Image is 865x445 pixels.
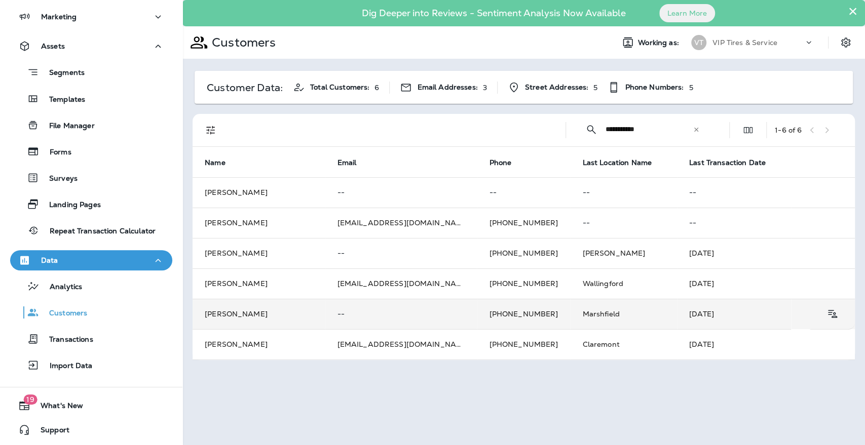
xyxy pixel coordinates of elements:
td: [PERSON_NAME] [193,177,325,208]
button: Assets [10,36,172,56]
td: [PERSON_NAME] [193,329,325,359]
span: Support [30,426,69,438]
span: Email [337,158,356,167]
p: Customers [208,35,276,50]
p: Templates [39,95,85,105]
button: Learn More [659,4,715,22]
td: [PERSON_NAME] [193,268,325,299]
span: Working as: [638,38,681,47]
button: Forms [10,141,172,162]
p: Analytics [40,282,82,292]
p: Repeat Transaction Calculator [40,227,156,236]
span: Wallingford [582,279,623,288]
p: 6 [374,84,379,92]
p: 5 [689,84,693,92]
p: -- [337,188,465,196]
td: [PHONE_NUMBER] [477,208,570,238]
p: Surveys [39,174,78,184]
span: Email Addresses: [417,83,477,92]
p: -- [689,219,843,227]
p: Import Data [40,361,93,371]
td: [PHONE_NUMBER] [477,238,570,268]
p: Dig Deeper into Reviews - Sentiment Analysis Now Available [332,12,655,15]
button: Marketing [10,7,172,27]
p: Landing Pages [39,200,101,210]
td: [PERSON_NAME] [193,208,325,238]
span: Last Transaction Date [689,158,779,167]
button: Close [848,3,857,19]
span: 19 [23,394,37,404]
td: [PHONE_NUMBER] [477,299,570,329]
div: VT [691,35,706,50]
p: -- [582,188,665,196]
p: -- [689,188,843,196]
p: Transactions [39,335,93,345]
td: [PHONE_NUMBER] [477,268,570,299]
td: [DATE] [677,299,791,329]
td: [EMAIL_ADDRESS][DOMAIN_NAME] [325,329,477,359]
span: Last Location Name [582,158,665,167]
button: Customer Details [822,304,843,324]
p: -- [337,310,465,318]
p: VIP Tires & Service [712,38,777,47]
button: Settings [837,33,855,52]
button: Segments [10,61,172,83]
td: [EMAIL_ADDRESS][DOMAIN_NAME] [325,208,477,238]
p: 5 [593,84,597,92]
span: Last Location Name [582,158,652,167]
button: Support [10,420,172,440]
span: Phone [489,158,511,167]
button: Analytics [10,275,172,297]
p: -- [582,219,665,227]
button: Customers [10,302,172,323]
button: Surveys [10,167,172,188]
p: Assets [41,42,65,50]
button: Landing Pages [10,193,172,215]
span: Phone [489,158,524,167]
p: 3 [483,84,487,92]
span: Street Addresses: [525,83,588,92]
td: [PERSON_NAME] [193,238,325,268]
span: Name [205,158,239,167]
p: Marketing [41,13,77,21]
button: Filters [201,120,221,140]
button: Repeat Transaction Calculator [10,220,172,241]
td: [DATE] [677,268,855,299]
p: Forms [40,148,71,157]
div: 1 - 6 of 6 [775,126,802,134]
td: [EMAIL_ADDRESS][DOMAIN_NAME] [325,268,477,299]
span: [PERSON_NAME] [582,249,645,258]
p: Customer Data: [207,84,283,92]
button: Data [10,250,172,270]
button: Transactions [10,328,172,349]
span: Email [337,158,369,167]
p: -- [337,249,465,257]
p: Customers [39,309,87,318]
p: -- [489,188,558,196]
span: Last Transaction Date [689,158,766,167]
p: File Manager [39,122,95,131]
td: [PHONE_NUMBER] [477,329,570,359]
button: 19What's New [10,395,172,416]
p: Data [41,256,58,264]
span: Name [205,158,225,167]
span: Marshfield [582,309,619,318]
p: Segments [39,68,85,78]
button: File Manager [10,114,172,136]
button: Edit Fields [738,120,758,140]
td: [DATE] [677,329,855,359]
td: [PERSON_NAME] [193,299,325,329]
button: Import Data [10,354,172,376]
button: Templates [10,88,172,109]
span: Total Customers: [310,83,369,92]
button: Collapse Search [581,119,601,140]
td: [DATE] [677,238,855,268]
span: Claremont [582,340,619,349]
span: What's New [30,401,83,414]
span: Phone Numbers: [625,83,684,92]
